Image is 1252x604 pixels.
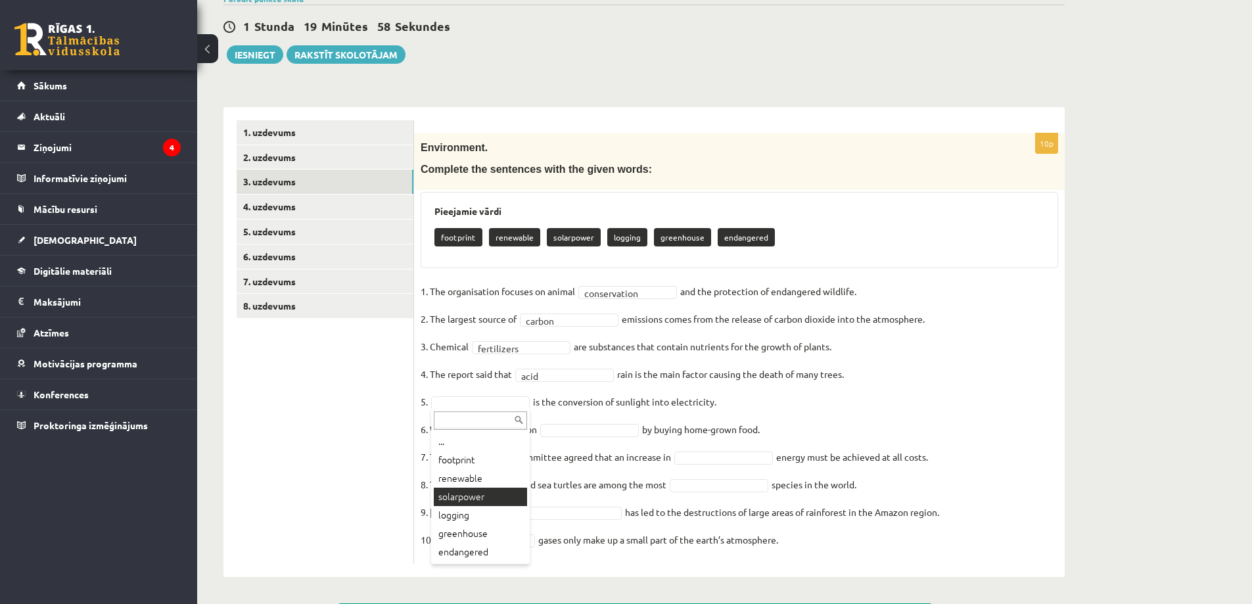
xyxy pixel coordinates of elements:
div: solarpower [434,488,527,506]
div: ... [434,432,527,451]
div: renewable [434,469,527,488]
div: endangered [434,543,527,561]
div: logging [434,506,527,524]
div: greenhouse [434,524,527,543]
div: footprint [434,451,527,469]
